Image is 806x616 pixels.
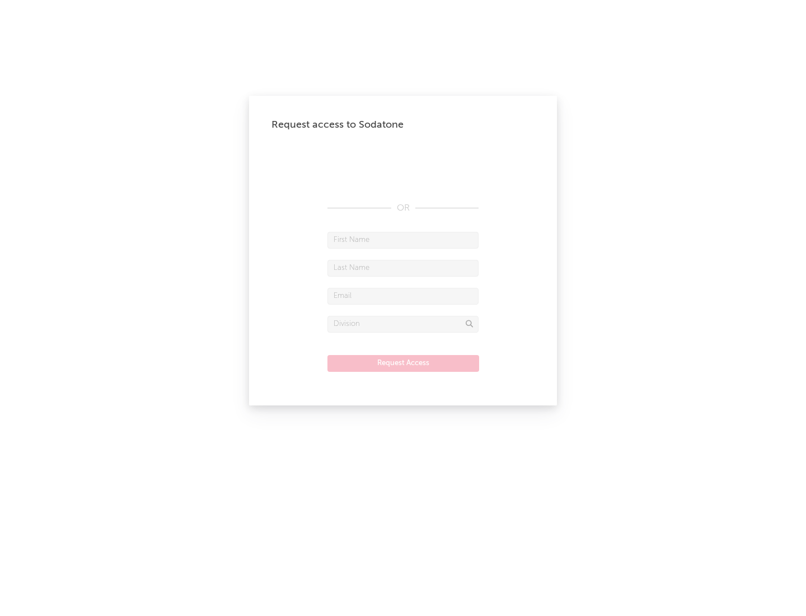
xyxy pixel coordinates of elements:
input: Division [327,316,479,333]
div: OR [327,202,479,215]
div: Request access to Sodatone [271,118,535,132]
button: Request Access [327,355,479,372]
input: First Name [327,232,479,249]
input: Last Name [327,260,479,277]
input: Email [327,288,479,305]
